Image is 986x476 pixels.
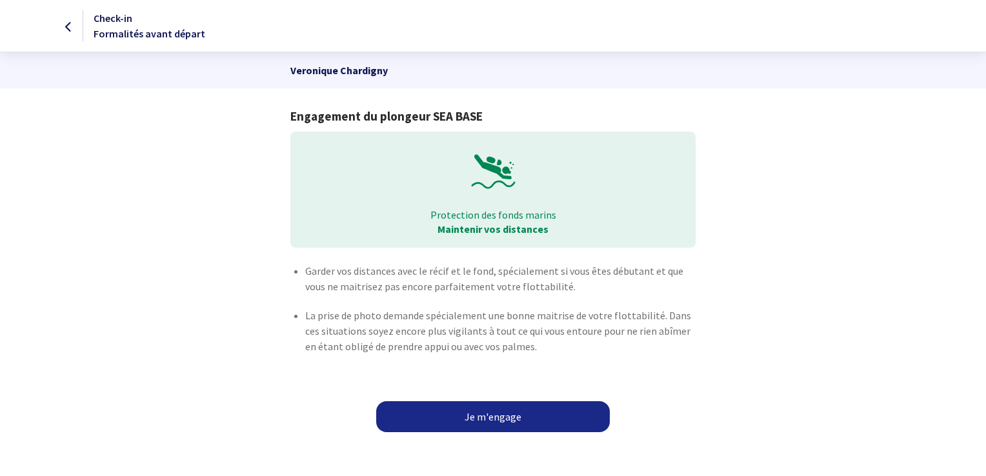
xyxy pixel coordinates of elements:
h1: Engagement du plongeur SEA BASE [290,109,695,124]
span: Check-in Formalités avant départ [94,12,205,40]
a: Je m'engage [376,401,610,432]
p: La prise de photo demande spécialement une bonne maitrise de votre flottabilité. Dans ces situati... [305,308,695,354]
p: Veronique chardigny [290,52,695,88]
p: Garder vos distances avec le récif et le fond, spécialement si vous êtes débutant et que vous ne ... [305,263,695,294]
p: Protection des fonds marins [299,208,686,222]
strong: Maintenir vos distances [438,223,548,235]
